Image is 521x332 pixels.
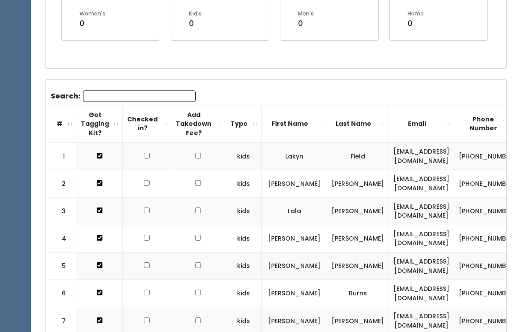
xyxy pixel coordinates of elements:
[389,142,454,170] td: [EMAIL_ADDRESS][DOMAIN_NAME]
[408,18,424,29] div: 0
[327,280,389,307] td: Burns
[298,18,314,29] div: 0
[45,252,76,279] td: 5
[225,225,262,252] td: kids
[408,10,424,18] div: Home
[79,18,106,29] div: 0
[225,197,262,225] td: kids
[45,197,76,225] td: 3
[45,106,76,142] th: #: activate to sort column descending
[389,197,454,225] td: [EMAIL_ADDRESS][DOMAIN_NAME]
[298,10,314,18] div: Men's
[389,225,454,252] td: [EMAIL_ADDRESS][DOMAIN_NAME]
[225,170,262,197] td: kids
[454,280,521,307] td: [PHONE_NUMBER]
[389,170,454,197] td: [EMAIL_ADDRESS][DOMAIN_NAME]
[45,280,76,307] td: 6
[389,252,454,279] td: [EMAIL_ADDRESS][DOMAIN_NAME]
[327,197,389,225] td: [PERSON_NAME]
[262,142,327,170] td: Lakyn
[225,142,262,170] td: kids
[327,170,389,197] td: [PERSON_NAME]
[45,170,76,197] td: 2
[454,197,521,225] td: [PHONE_NUMBER]
[262,106,327,142] th: First Name: activate to sort column ascending
[262,197,327,225] td: Lala
[454,225,521,252] td: [PHONE_NUMBER]
[327,106,389,142] th: Last Name: activate to sort column ascending
[327,142,389,170] td: Field
[262,280,327,307] td: [PERSON_NAME]
[389,106,454,142] th: Email: activate to sort column ascending
[45,225,76,252] td: 4
[262,225,327,252] td: [PERSON_NAME]
[83,91,196,102] input: Search:
[76,106,123,142] th: Got Tagging Kit?: activate to sort column ascending
[123,106,171,142] th: Checked in?: activate to sort column ascending
[454,142,521,170] td: [PHONE_NUMBER]
[454,170,521,197] td: [PHONE_NUMBER]
[327,252,389,279] td: [PERSON_NAME]
[189,18,202,29] div: 0
[171,106,225,142] th: Add Takedown Fee?: activate to sort column ascending
[225,280,262,307] td: kids
[327,225,389,252] td: [PERSON_NAME]
[79,10,106,18] div: Women's
[389,280,454,307] td: [EMAIL_ADDRESS][DOMAIN_NAME]
[225,106,262,142] th: Type: activate to sort column ascending
[262,252,327,279] td: [PERSON_NAME]
[189,10,202,18] div: Kid's
[45,142,76,170] td: 1
[51,91,196,102] label: Search:
[225,252,262,279] td: kids
[454,252,521,279] td: [PHONE_NUMBER]
[454,106,521,142] th: Phone Number: activate to sort column ascending
[262,170,327,197] td: [PERSON_NAME]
